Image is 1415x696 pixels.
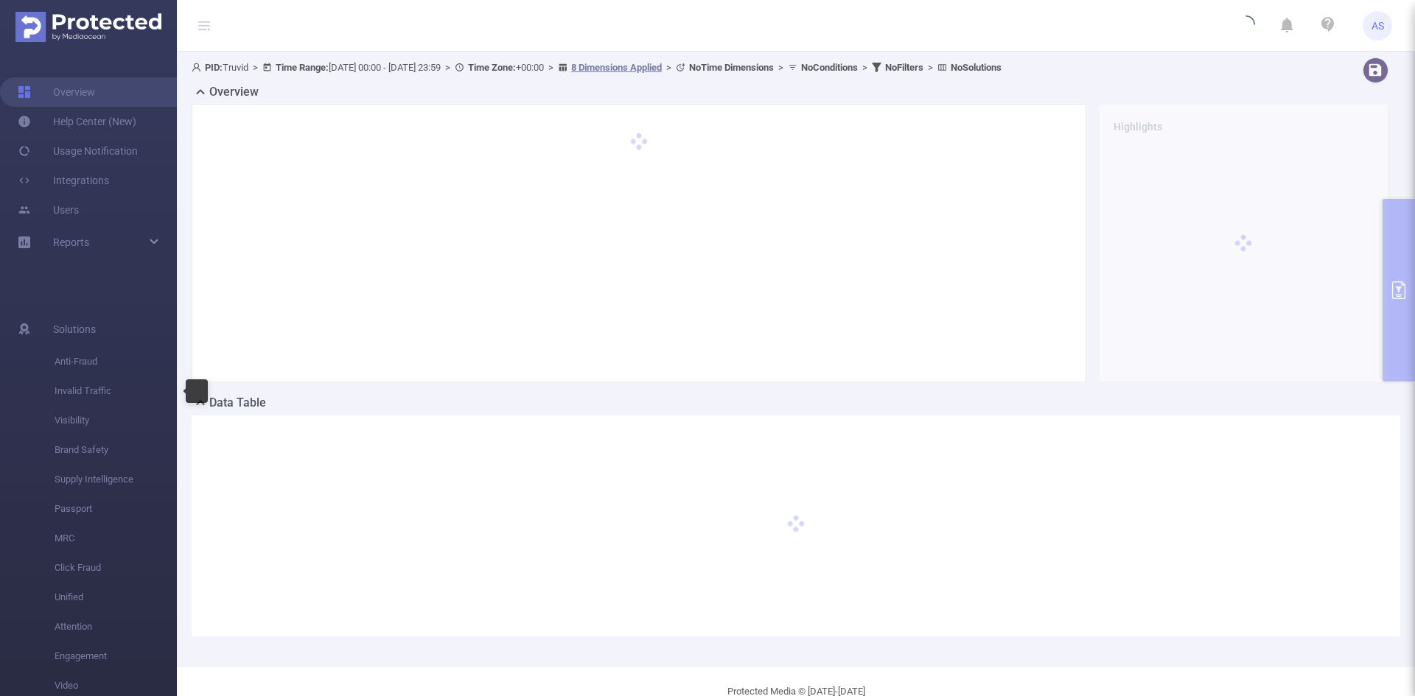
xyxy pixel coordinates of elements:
[276,62,329,73] b: Time Range:
[885,62,923,73] b: No Filters
[55,583,177,612] span: Unified
[571,62,662,73] u: 8 Dimensions Applied
[192,63,205,72] i: icon: user
[18,136,138,166] a: Usage Notification
[923,62,937,73] span: >
[689,62,774,73] b: No Time Dimensions
[55,612,177,641] span: Attention
[55,347,177,376] span: Anti-Fraud
[53,314,96,344] span: Solutions
[55,641,177,671] span: Engagement
[441,62,455,73] span: >
[801,62,858,73] b: No Conditions
[209,83,259,101] h2: Overview
[55,406,177,435] span: Visibility
[55,465,177,494] span: Supply Intelligence
[205,62,223,73] b: PID:
[18,166,109,195] a: Integrations
[192,62,1002,73] span: Truvid [DATE] 00:00 - [DATE] 23:59 +00:00
[53,236,89,248] span: Reports
[55,435,177,465] span: Brand Safety
[662,62,676,73] span: >
[18,107,136,136] a: Help Center (New)
[18,77,95,107] a: Overview
[209,394,266,412] h2: Data Table
[544,62,558,73] span: >
[1372,11,1384,41] span: AS
[55,524,177,553] span: MRC
[55,553,177,583] span: Click Fraud
[18,195,79,225] a: Users
[774,62,788,73] span: >
[55,494,177,524] span: Passport
[858,62,872,73] span: >
[15,12,161,42] img: Protected Media
[248,62,262,73] span: >
[53,228,89,257] a: Reports
[468,62,516,73] b: Time Zone:
[951,62,1002,73] b: No Solutions
[1237,15,1255,36] i: icon: loading
[55,376,177,406] span: Invalid Traffic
